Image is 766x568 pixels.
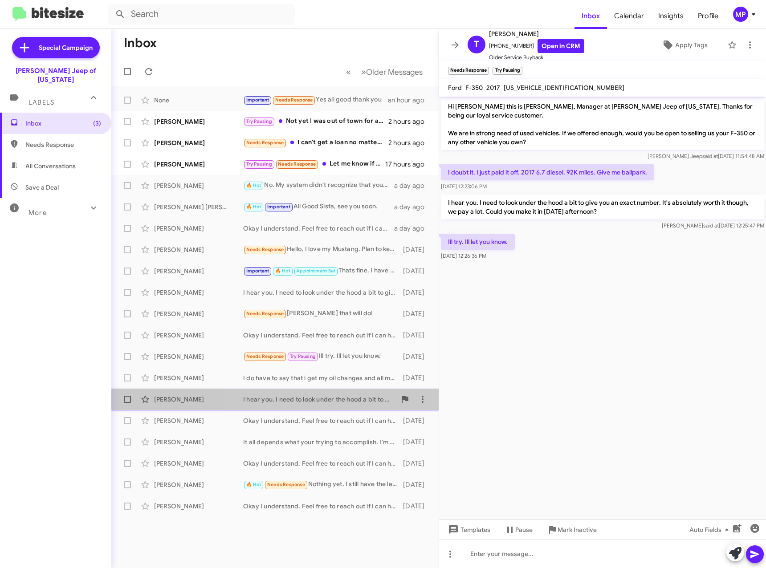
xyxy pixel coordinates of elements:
button: Previous [341,63,356,81]
div: a day ago [394,203,432,211]
div: Ill try. Ill let you know. [243,351,401,361]
div: I hear you. I need to look under the hood a bit to give you an exact number. It's absolutely wort... [243,288,401,297]
div: [DATE] [401,459,432,468]
div: [DATE] [401,416,432,425]
span: » [361,66,366,77]
div: [PERSON_NAME] [154,480,243,489]
p: I doubt it. I just paid it off. 2017 6.7 diesel. 92K miles. Give me ballpark. [441,164,654,180]
div: [PERSON_NAME] [154,352,243,361]
span: Apply Tags [675,37,708,53]
span: Older Service Buyback [489,53,584,62]
span: Needs Response [246,353,284,359]
div: [PERSON_NAME] [154,459,243,468]
p: Ill try. Ill let you know. [441,234,515,250]
a: Inbox [574,3,607,29]
div: [DATE] [401,331,432,340]
div: [PERSON_NAME] [154,181,243,190]
a: Insights [651,3,691,29]
div: [PERSON_NAME] [154,224,243,233]
div: No. My system didn't recognize that your wife bought already. Disregard and We appreciate your bu... [243,180,394,191]
div: [DATE] [401,288,432,297]
div: [PERSON_NAME] [154,373,243,382]
div: 2 hours ago [388,117,432,126]
span: Save a Deal [25,183,59,192]
span: Pause [515,522,533,538]
span: Important [246,268,269,274]
div: [DATE] [401,438,432,446]
span: Auto Fields [689,522,732,538]
div: Okay I understand. Feel free to reach out if I can help in the future!👍 [243,459,401,468]
span: [PERSON_NAME] Jeep [DATE] 11:54:48 AM [648,153,764,159]
div: [DATE] [401,352,432,361]
span: said at [702,153,718,159]
div: a day ago [394,181,432,190]
div: Thats fine. I have my salesman [PERSON_NAME] ready when you get here to get some information so w... [243,266,401,276]
div: [PERSON_NAME] [154,331,243,340]
nav: Page navigation example [341,63,428,81]
button: Next [356,63,428,81]
span: Special Campaign [39,43,93,52]
div: an hour ago [388,96,432,105]
div: [DATE] [401,245,432,254]
span: Try Pausing [290,353,316,359]
input: Search [108,4,295,25]
div: [DATE] [401,480,432,489]
div: [DATE] [401,502,432,511]
div: Not yet I was out of town for a few weeks. What's all covered under the lift warranty? [243,116,388,126]
button: Apply Tags [645,37,723,53]
button: MP [725,7,756,22]
span: 🔥 Hot [246,204,261,210]
span: [PERSON_NAME] [DATE] 12:25:47 PM [662,222,764,229]
span: said at [703,222,719,229]
div: It all depends what your trying to accomplish. I'm sure there is some negative equity so it depen... [243,438,401,446]
p: Hi [PERSON_NAME] this is [PERSON_NAME], Manager at [PERSON_NAME] Jeep of [US_STATE]. Thanks for b... [441,98,764,150]
span: Needs Response [275,97,313,103]
div: 17 hours ago [385,160,432,169]
div: I do have to say that i get my oil changes and all my repairs in your service department. They ar... [243,373,401,382]
span: « [346,66,351,77]
div: 2 hours ago [388,138,432,147]
span: [PHONE_NUMBER] [489,39,584,53]
span: [DATE] 12:23:06 PM [441,183,487,190]
div: Okay I understand. Feel free to reach out if I can help in the future!👍 [243,502,401,511]
div: Hello, I love my Mustang. Plan to keep it a long time. [243,244,401,255]
div: [PERSON_NAME] [PERSON_NAME] [154,203,243,211]
span: Older Messages [366,67,423,77]
button: Pause [497,522,540,538]
span: Needs Response [25,140,101,149]
span: [PERSON_NAME] [489,28,584,39]
span: More [29,209,47,217]
span: Needs Response [278,161,316,167]
div: Okay I understand. Feel free to reach out if I can help in the future!👍 [243,416,401,425]
div: [PERSON_NAME] that will do! [243,308,401,319]
div: [PERSON_NAME] [154,502,243,511]
span: [DATE] 12:26:36 PM [441,252,486,259]
span: Important [267,204,290,210]
span: Ford [448,84,462,92]
button: Auto Fields [682,522,739,538]
div: [PERSON_NAME] [154,438,243,446]
a: Open in CRM [538,39,584,53]
a: Calendar [607,3,651,29]
div: Okay I understand. Feel free to reach out if I can help in the future!👍 [243,331,401,340]
div: [PERSON_NAME] [154,245,243,254]
a: Special Campaign [12,37,100,58]
div: Nothing yet. I still have the lease till November [243,479,401,490]
span: 🔥 Hot [246,183,261,188]
span: [US_VEHICLE_IDENTIFICATION_NUMBER] [504,84,624,92]
span: T [474,37,479,52]
div: None [154,96,243,105]
span: Needs Response [267,482,305,487]
div: Let me know if you are interested and I will bring it to the dealership. Thanks [PERSON_NAME] [243,159,385,169]
h1: Inbox [124,36,157,50]
p: I hear you. I need to look under the hood a bit to give you an exact number. It's absolutely wort... [441,195,764,219]
div: Okay I understand. Feel free to reach out if I can help in the future!👍 [243,224,394,233]
a: Profile [691,3,725,29]
span: Mark Inactive [558,522,597,538]
span: Try Pausing [246,118,272,124]
span: 2017 [486,84,500,92]
div: [DATE] [401,373,432,382]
